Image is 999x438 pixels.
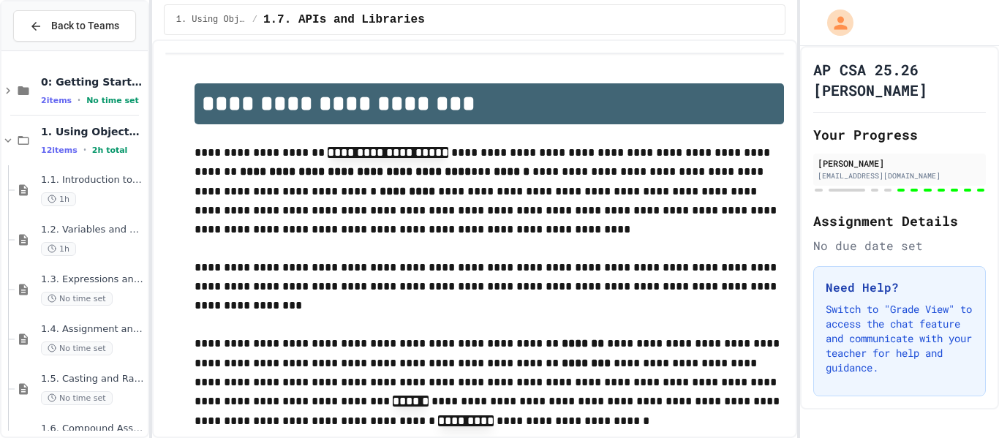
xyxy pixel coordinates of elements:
[41,273,145,286] span: 1.3. Expressions and Output [New]
[78,94,80,106] span: •
[41,174,145,186] span: 1.1. Introduction to Algorithms, Programming, and Compilers
[41,373,145,385] span: 1.5. Casting and Ranges of Values
[812,6,857,39] div: My Account
[41,423,145,435] span: 1.6. Compound Assignment Operators
[813,59,986,100] h1: AP CSA 25.26 [PERSON_NAME]
[86,96,139,105] span: No time set
[41,341,113,355] span: No time set
[41,391,113,405] span: No time set
[41,96,72,105] span: 2 items
[41,292,113,306] span: No time set
[13,10,136,42] button: Back to Teams
[176,14,246,26] span: 1. Using Objects and Methods
[252,14,257,26] span: /
[41,242,76,256] span: 1h
[826,302,973,375] p: Switch to "Grade View" to access the chat feature and communicate with your teacher for help and ...
[813,211,986,231] h2: Assignment Details
[818,156,981,170] div: [PERSON_NAME]
[263,11,425,29] span: 1.7. APIs and Libraries
[83,144,86,156] span: •
[41,75,145,88] span: 0: Getting Started
[51,18,119,34] span: Back to Teams
[826,279,973,296] h3: Need Help?
[41,146,78,155] span: 12 items
[813,237,986,254] div: No due date set
[41,224,145,236] span: 1.2. Variables and Data Types
[818,170,981,181] div: [EMAIL_ADDRESS][DOMAIN_NAME]
[41,125,145,138] span: 1. Using Objects and Methods
[813,124,986,145] h2: Your Progress
[41,323,145,336] span: 1.4. Assignment and Input
[41,192,76,206] span: 1h
[92,146,128,155] span: 2h total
